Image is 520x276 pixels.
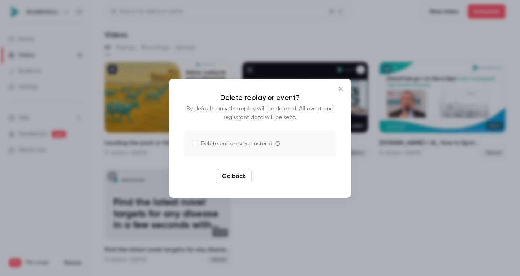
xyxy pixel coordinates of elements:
button: Go back [216,169,252,183]
p: By default, only the replay will be deleted. All event and registrant data will be kept. [183,105,337,122]
button: Delete replay [255,169,305,183]
button: Close [334,82,348,96]
label: Delete entire event instead [192,140,272,148]
p: Delete replay or event? [183,93,337,102]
